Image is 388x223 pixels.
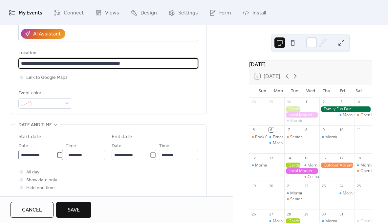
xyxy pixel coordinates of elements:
a: My Events [4,3,47,23]
div: 10 [339,127,344,132]
div: Morning Yoga Bliss [267,140,284,146]
div: Sat [351,84,367,98]
div: 20 [269,184,274,189]
div: Tue [287,84,303,98]
span: Views [105,8,119,18]
div: Morning Yoga Bliss [308,163,343,168]
a: Install [238,3,271,23]
div: Gardening Workshop [284,106,302,112]
div: 7 [286,127,291,132]
div: Morning Yoga Bliss [325,134,360,140]
div: Morning Yoga Bliss [284,118,302,123]
div: 28 [251,100,256,104]
a: Settings [163,3,203,23]
a: Form [205,3,236,23]
span: Show date only [26,176,57,184]
div: 8 [304,127,309,132]
div: 29 [304,212,309,216]
div: Open Mic Night [355,112,372,118]
div: 13 [269,155,274,160]
div: 29 [269,100,274,104]
div: Morning Yoga Bliss [273,140,308,146]
span: Time [66,142,76,150]
a: Design [126,3,162,23]
div: Morning Yoga Bliss [290,118,325,123]
div: Morning Yoga Bliss [284,190,302,196]
span: All day [26,168,39,176]
div: Mon [270,84,287,98]
div: Fitness Bootcamp [267,134,284,140]
div: Fitness Bootcamp [273,134,305,140]
span: Date [18,142,28,150]
div: Morning Yoga Bliss [343,112,378,118]
div: 21 [286,184,291,189]
div: Morning Yoga Bliss [302,163,319,168]
div: 16 [321,155,326,160]
div: Seniors' Social Tea [284,134,302,140]
div: 3 [339,100,344,104]
span: Save [68,206,80,214]
div: Morning Yoga Bliss [319,134,337,140]
div: 14 [286,155,291,160]
div: 31 [339,212,344,216]
div: 23 [321,184,326,189]
div: Morning Yoga Bliss [337,190,354,196]
div: Fri [334,84,351,98]
a: Connect [49,3,89,23]
div: 17 [339,155,344,160]
div: Morning Yoga Bliss [355,163,372,168]
div: AI Assistant [33,30,61,38]
div: Morning Yoga Bliss [249,163,267,168]
div: Sun [254,84,270,98]
span: Form [219,8,231,18]
div: 9 [321,127,326,132]
span: Connect [64,8,84,18]
div: 6 [269,127,274,132]
div: 19 [251,184,256,189]
div: Book Club Gathering [255,134,293,140]
div: 24 [339,184,344,189]
div: Seniors' Social Tea [290,196,325,202]
button: AI Assistant [21,29,65,39]
span: Hide end time [26,184,55,192]
span: Cancel [22,206,42,214]
div: Morning Yoga Bliss [290,190,325,196]
span: Time [159,142,169,150]
a: Views [90,3,124,23]
div: Event color [18,89,71,97]
div: 22 [304,184,309,189]
div: 1 [356,212,361,216]
div: 11 [356,127,361,132]
div: Wed [303,84,319,98]
div: [DATE] [249,60,372,68]
div: 28 [286,212,291,216]
div: Morning Yoga Bliss [255,163,290,168]
div: Culinary Cooking Class [302,174,319,180]
span: Install [252,8,266,18]
div: Culinary Cooking Class [308,174,349,180]
span: Design [140,8,157,18]
div: Open Mic Night [355,168,372,174]
div: 12 [251,155,256,160]
div: Outdoor Adventure Day [319,163,355,168]
div: 30 [321,212,326,216]
div: 30 [286,100,291,104]
div: 27 [269,212,274,216]
div: Morning Yoga Bliss [337,112,354,118]
button: Cancel [11,202,54,218]
span: Settings [178,8,198,18]
div: 1 [304,100,309,104]
div: Local Market [284,168,319,174]
div: Thu [319,84,335,98]
div: Local Market [284,112,319,118]
div: Location [18,49,197,57]
div: Seniors' Social Tea [290,134,325,140]
span: My Events [19,8,42,18]
div: Start date [18,133,41,141]
button: Save [56,202,91,218]
div: 25 [356,184,361,189]
span: Date [112,142,121,150]
div: Gardening Workshop [284,163,302,168]
div: 15 [304,155,309,160]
